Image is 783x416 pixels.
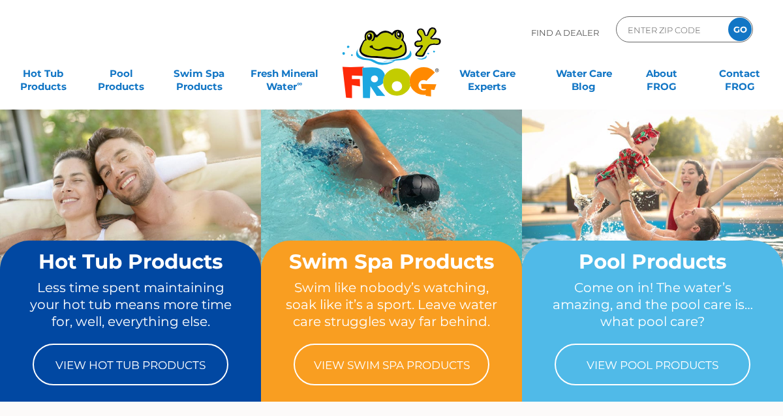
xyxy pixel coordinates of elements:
[286,279,497,331] p: Swim like nobody’s watching, soak like it’s a sport. Leave water care struggles way far behind.
[547,279,758,331] p: Come on in! The water’s amazing, and the pool care is… what pool care?
[531,16,599,49] p: Find A Dealer
[632,61,692,87] a: AboutFROG
[25,279,236,331] p: Less time spent maintaining your hot tub means more time for, well, everything else.
[547,250,758,273] h2: Pool Products
[286,250,497,273] h2: Swim Spa Products
[13,61,74,87] a: Hot TubProducts
[247,61,322,87] a: Fresh MineralWater∞
[33,344,228,385] a: View Hot Tub Products
[438,61,536,87] a: Water CareExperts
[25,250,236,273] h2: Hot Tub Products
[297,79,302,88] sup: ∞
[261,109,522,304] img: home-banner-swim-spa-short
[728,18,752,41] input: GO
[169,61,230,87] a: Swim SpaProducts
[554,61,615,87] a: Water CareBlog
[294,344,489,385] a: View Swim Spa Products
[709,61,770,87] a: ContactFROG
[91,61,151,87] a: PoolProducts
[555,344,750,385] a: View Pool Products
[522,109,783,304] img: home-banner-pool-short
[626,20,714,39] input: Zip Code Form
